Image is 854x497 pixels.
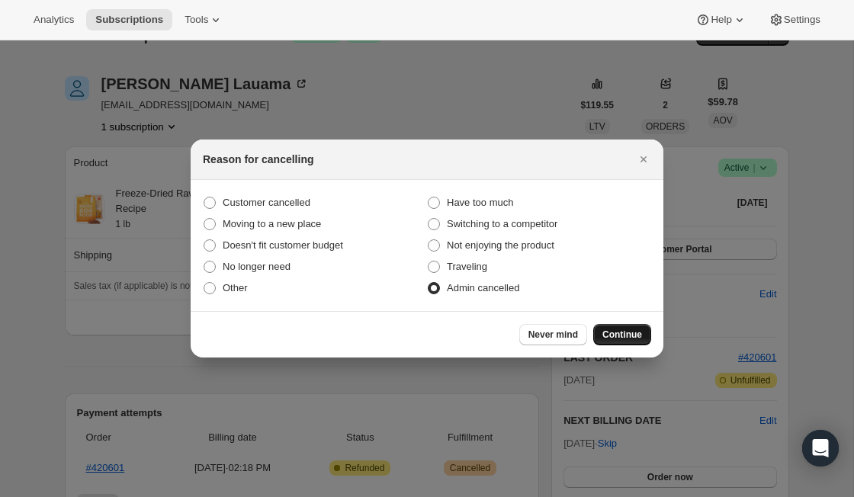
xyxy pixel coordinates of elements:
span: Moving to a new place [223,218,321,229]
button: Close [633,149,654,170]
button: Settings [759,9,830,30]
span: Traveling [447,261,487,272]
h2: Reason for cancelling [203,152,313,167]
span: Analytics [34,14,74,26]
button: Subscriptions [86,9,172,30]
button: Tools [175,9,233,30]
span: Have too much [447,197,513,208]
div: Open Intercom Messenger [802,430,839,467]
button: Continue [593,324,651,345]
span: Switching to a competitor [447,218,557,229]
span: Other [223,282,248,293]
button: Analytics [24,9,83,30]
span: Doesn't fit customer budget [223,239,343,251]
span: No longer need [223,261,291,272]
span: Continue [602,329,642,341]
span: Settings [784,14,820,26]
span: Customer cancelled [223,197,310,208]
span: Not enjoying the product [447,239,554,251]
span: Help [711,14,731,26]
span: Admin cancelled [447,282,519,293]
span: Tools [185,14,208,26]
button: Help [686,9,756,30]
button: Never mind [519,324,587,345]
span: Subscriptions [95,14,163,26]
span: Never mind [528,329,578,341]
